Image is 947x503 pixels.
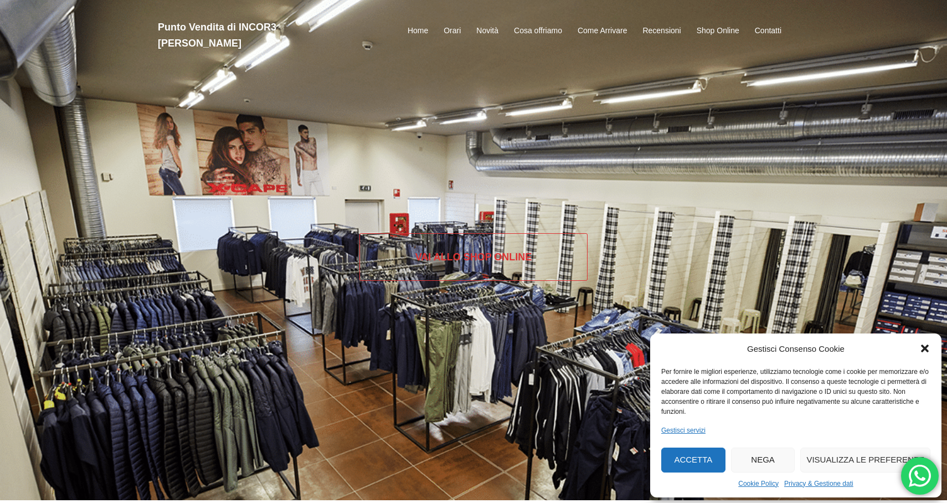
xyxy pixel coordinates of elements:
[158,19,357,52] h2: Punto Vendita di INCOR3 [PERSON_NAME]
[697,24,739,38] a: Shop Online
[755,24,781,38] a: Contatti
[784,478,853,489] a: Privacy & Gestione dati
[901,457,939,495] div: 'Hai
[919,343,930,354] div: Chiudi la finestra di dialogo
[359,233,588,281] a: Vai allo SHOP ONLINE
[642,24,681,38] a: Recensioni
[661,367,929,417] div: Per fornire le migliori esperienze, utilizziamo tecnologie come i cookie per memorizzare e/o acce...
[578,24,627,38] a: Come Arrivare
[408,24,428,38] a: Home
[444,24,461,38] a: Orari
[661,448,725,473] button: Accetta
[731,448,795,473] button: Nega
[514,24,562,38] a: Cosa offriamo
[738,478,779,489] a: Cookie Policy
[800,448,930,473] button: Visualizza le preferenze
[747,342,845,356] div: Gestisci Consenso Cookie
[661,425,706,436] a: Gestisci servizi
[476,24,498,38] a: Novità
